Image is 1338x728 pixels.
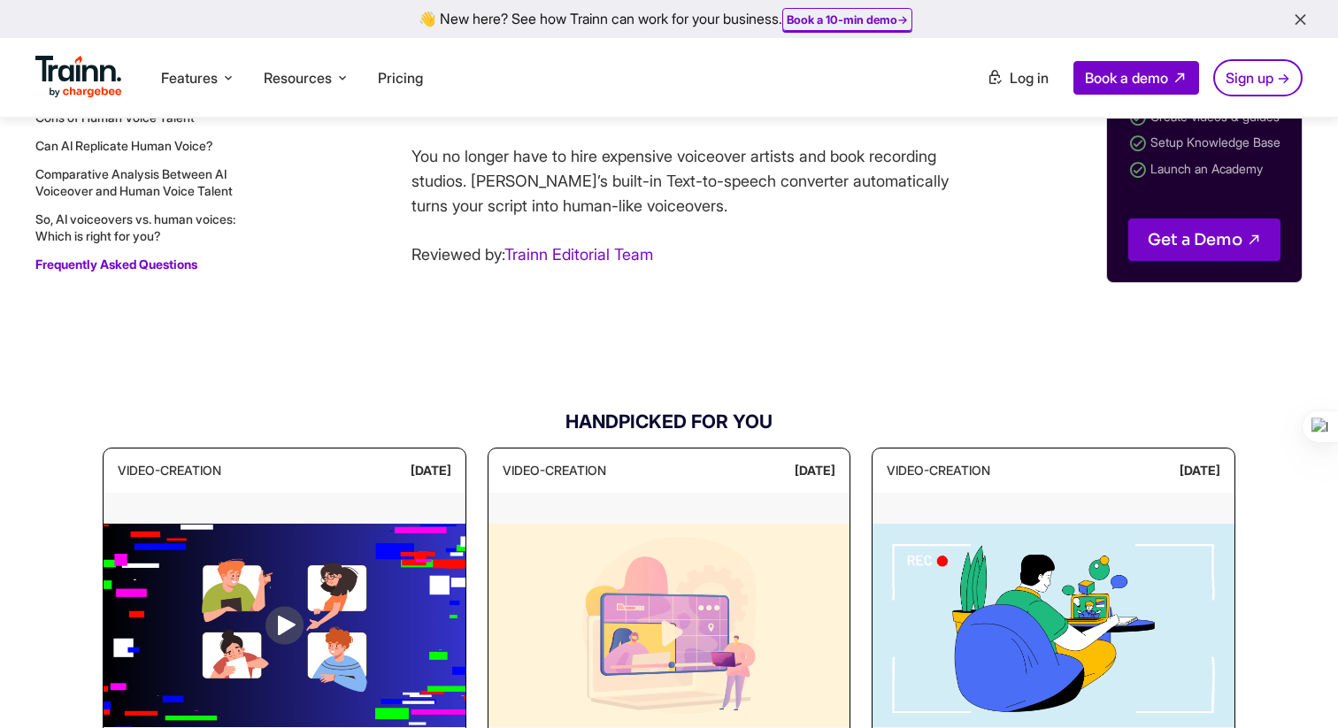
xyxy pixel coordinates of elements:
[795,456,835,486] div: [DATE]
[103,407,1235,437] h3: HANDPICKED FOR YOU
[1213,59,1303,96] a: Sign up →
[787,12,897,27] b: Book a 10-min demo
[1128,218,1280,261] a: Get a Demo
[161,68,218,88] span: Features
[976,62,1059,94] a: Log in
[35,257,197,272] a: Frequently Asked Questions
[35,211,235,243] a: So, AI voiceovers vs. human voices: Which is right for you?
[503,456,606,486] div: video-creation
[35,110,195,125] a: Cons of Human Voice Talent
[378,69,423,87] a: Pricing
[35,138,213,153] a: Can AI Replicate Human Voice?
[118,456,221,486] div: video-creation
[411,144,960,218] p: You no longer have to hire expensive voiceover artists and book recording studios. [PERSON_NAME]’...
[35,165,233,198] a: Comparative Analysis Between AI Voiceover and Human Voice Talent
[1128,131,1280,157] li: Setup Knowledge Base
[504,245,653,264] a: Trainn Editorial Team
[11,11,1327,27] div: 👋 New here? See how Trainn can work for your business.
[787,12,908,27] a: Book a 10-min demo→
[35,56,122,98] img: Trainn Logo
[1128,157,1280,183] li: Launch an Academy
[411,456,451,486] div: [DATE]
[1073,61,1199,95] a: Book a demo
[1085,69,1168,87] span: Book a demo
[1250,643,1338,728] iframe: Chat Widget
[1010,69,1049,87] span: Log in
[264,68,332,88] span: Resources
[1180,456,1220,486] div: [DATE]
[887,456,990,486] div: video-creation
[411,242,960,267] p: Reviewed by:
